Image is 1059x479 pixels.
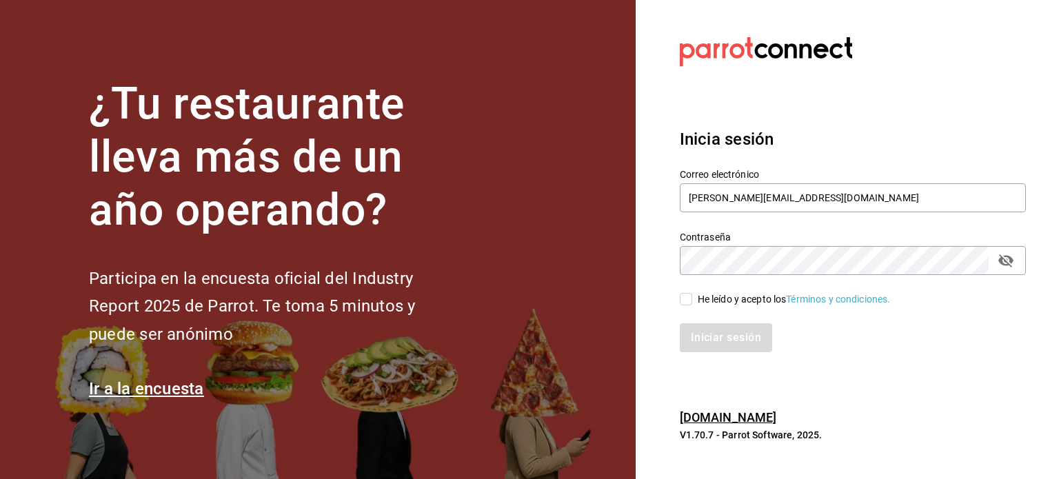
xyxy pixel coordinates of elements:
[698,292,891,307] div: He leído y acepto los
[994,249,1018,272] button: passwordField
[680,170,1026,179] label: Correo electrónico
[680,183,1026,212] input: Ingresa tu correo electrónico
[680,127,1026,152] h3: Inicia sesión
[786,294,890,305] a: Términos y condiciones.
[680,232,1026,242] label: Contraseña
[680,410,777,425] a: [DOMAIN_NAME]
[89,265,461,349] h2: Participa en la encuesta oficial del Industry Report 2025 de Parrot. Te toma 5 minutos y puede se...
[680,428,1026,442] p: V1.70.7 - Parrot Software, 2025.
[89,78,461,236] h1: ¿Tu restaurante lleva más de un año operando?
[89,379,204,398] a: Ir a la encuesta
